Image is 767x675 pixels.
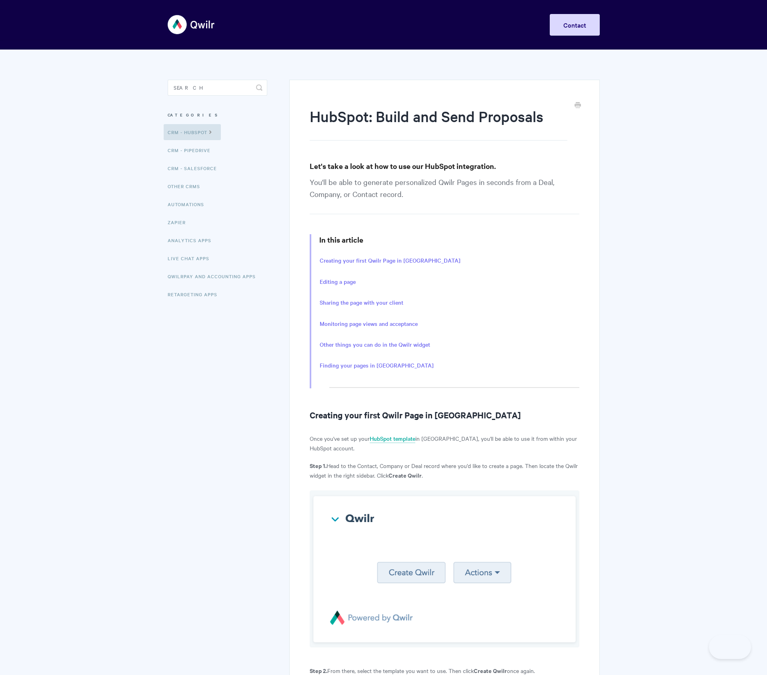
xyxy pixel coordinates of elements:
[310,176,579,214] p: You'll be able to generate personalized Qwilr Pages in seconds from a Deal, Company, or Contact r...
[310,461,326,470] strong: Step 1.
[168,196,210,212] a: Automations
[168,268,262,284] a: QwilrPay and Accounting Apps
[168,10,215,40] img: Qwilr Help Center
[168,178,206,194] a: Other CRMs
[310,408,579,421] h2: Creating your first Qwilr Page in [GEOGRAPHIC_DATA]
[168,160,223,176] a: CRM - Salesforce
[168,214,192,230] a: Zapier
[310,106,567,141] h1: HubSpot: Build and Send Proposals
[550,14,600,36] a: Contact
[320,340,430,349] a: Other things you can do in the Qwilr widget
[320,256,461,265] a: Creating your first Qwilr Page in [GEOGRAPHIC_DATA]
[575,101,581,110] a: Print this Article
[320,298,403,307] a: Sharing the page with your client
[168,142,216,158] a: CRM - Pipedrive
[320,319,418,328] a: Monitoring page views and acceptance
[320,277,356,286] a: Editing a page
[709,635,751,659] iframe: Toggle Customer Support
[320,361,434,370] a: Finding your pages in [GEOGRAPHIC_DATA]
[389,471,422,479] strong: Create Qwilr
[319,234,579,245] h3: In this article
[164,124,221,140] a: CRM - HubSpot
[310,461,579,480] p: Head to the Contact, Company or Deal record where you'd like to create a page. Then locate the Qw...
[168,250,215,266] a: Live Chat Apps
[168,286,223,302] a: Retargeting Apps
[310,434,579,453] p: Once you've set up your in [GEOGRAPHIC_DATA], you'll be able to use it from within your HubSpot a...
[474,666,507,675] strong: Create Qwilr
[310,666,327,675] strong: Step 2.
[168,108,267,122] h3: Categories
[168,80,267,96] input: Search
[168,232,217,248] a: Analytics Apps
[310,161,579,172] h3: Let's take a look at how to use our HubSpot integration.
[370,434,415,443] a: HubSpot template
